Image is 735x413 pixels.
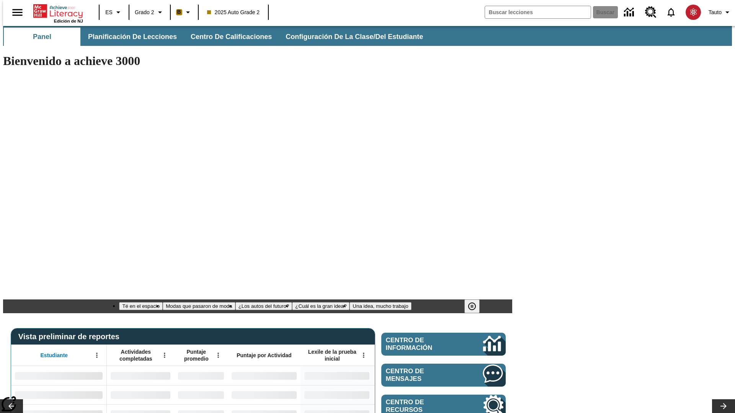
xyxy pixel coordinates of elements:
[381,364,506,387] a: Centro de mensajes
[111,348,161,362] span: Actividades completadas
[619,2,640,23] a: Centro de información
[386,337,457,352] span: Centro de información
[174,366,228,385] div: Sin datos,
[464,299,487,313] div: Pausar
[33,3,83,19] a: Portada
[681,2,706,22] button: Escoja un nuevo avatar
[386,367,460,383] span: Centro de mensajes
[119,302,163,310] button: Diapositiva 1 Té en el espacio
[640,2,661,23] a: Centro de recursos, Se abrirá en una pestaña nueva.
[464,299,480,313] button: Pausar
[54,19,83,23] span: Edición de NJ
[132,5,168,19] button: Grado: Grado 2, Elige un grado
[135,8,154,16] span: Grado 2
[107,385,174,404] div: Sin datos,
[286,33,423,41] span: Configuración de la clase/del estudiante
[185,28,278,46] button: Centro de calificaciones
[709,8,722,16] span: Tauto
[88,33,177,41] span: Planificación de lecciones
[3,28,430,46] div: Subbarra de navegación
[350,302,411,310] button: Diapositiva 5 Una idea, mucho trabajo
[33,3,83,23] div: Portada
[82,28,183,46] button: Planificación de lecciones
[292,302,350,310] button: Diapositiva 4 ¿Cuál es la gran idea?
[91,350,103,361] button: Abrir menú
[177,7,181,17] span: B
[212,350,224,361] button: Abrir menú
[712,399,735,413] button: Carrusel de lecciones, seguir
[178,348,215,362] span: Puntaje promedio
[102,5,126,19] button: Lenguaje: ES, Selecciona un idioma
[3,26,732,46] div: Subbarra de navegación
[706,5,735,19] button: Perfil/Configuración
[174,385,228,404] div: Sin datos,
[107,366,174,385] div: Sin datos,
[41,352,68,359] span: Estudiante
[159,350,170,361] button: Abrir menú
[485,6,591,18] input: Buscar campo
[191,33,272,41] span: Centro de calificaciones
[3,54,512,68] h1: Bienvenido a achieve 3000
[235,302,292,310] button: Diapositiva 3 ¿Los autos del futuro?
[381,333,506,356] a: Centro de información
[207,8,260,16] span: 2025 Auto Grade 2
[6,1,29,24] button: Abrir el menú lateral
[163,302,235,310] button: Diapositiva 2 Modas que pasaron de moda
[105,8,113,16] span: ES
[358,350,369,361] button: Abrir menú
[18,332,123,341] span: Vista preliminar de reportes
[4,28,80,46] button: Panel
[173,5,196,19] button: Boost El color de la clase es anaranjado claro. Cambiar el color de la clase.
[237,352,291,359] span: Puntaje por Actividad
[304,348,360,362] span: Lexile de la prueba inicial
[686,5,701,20] img: avatar image
[661,2,681,22] a: Notificaciones
[279,28,429,46] button: Configuración de la clase/del estudiante
[33,33,51,41] span: Panel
